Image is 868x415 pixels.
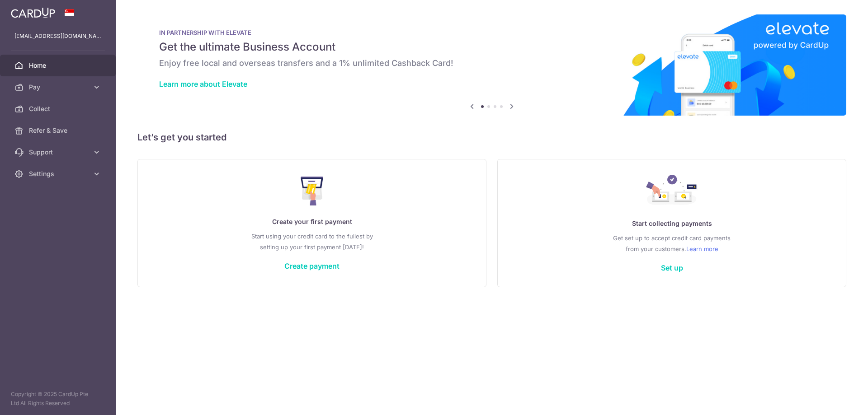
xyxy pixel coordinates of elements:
[29,104,89,113] span: Collect
[14,32,101,41] p: [EMAIL_ADDRESS][DOMAIN_NAME]
[156,216,468,227] p: Create your first payment
[11,7,55,18] img: CardUp
[284,261,340,270] a: Create payment
[661,263,683,272] a: Set up
[159,40,825,54] h5: Get the ultimate Business Account
[516,233,828,254] p: Get set up to accept credit card payments from your customers.
[137,130,846,145] h5: Let’s get you started
[29,148,89,157] span: Support
[646,175,698,207] img: Collect Payment
[159,29,825,36] p: IN PARTNERSHIP WITH ELEVATE
[29,83,89,92] span: Pay
[29,61,89,70] span: Home
[810,388,859,410] iframe: Opens a widget where you can find more information
[29,126,89,135] span: Refer & Save
[29,169,89,178] span: Settings
[156,231,468,252] p: Start using your credit card to the fullest by setting up your first payment [DATE]!
[137,14,846,116] img: Renovation banner
[516,218,828,229] p: Start collecting payments
[159,58,825,69] h6: Enjoy free local and overseas transfers and a 1% unlimited Cashback Card!
[686,243,718,254] a: Learn more
[301,177,324,205] img: Make Payment
[159,79,247,89] a: Learn more about Elevate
